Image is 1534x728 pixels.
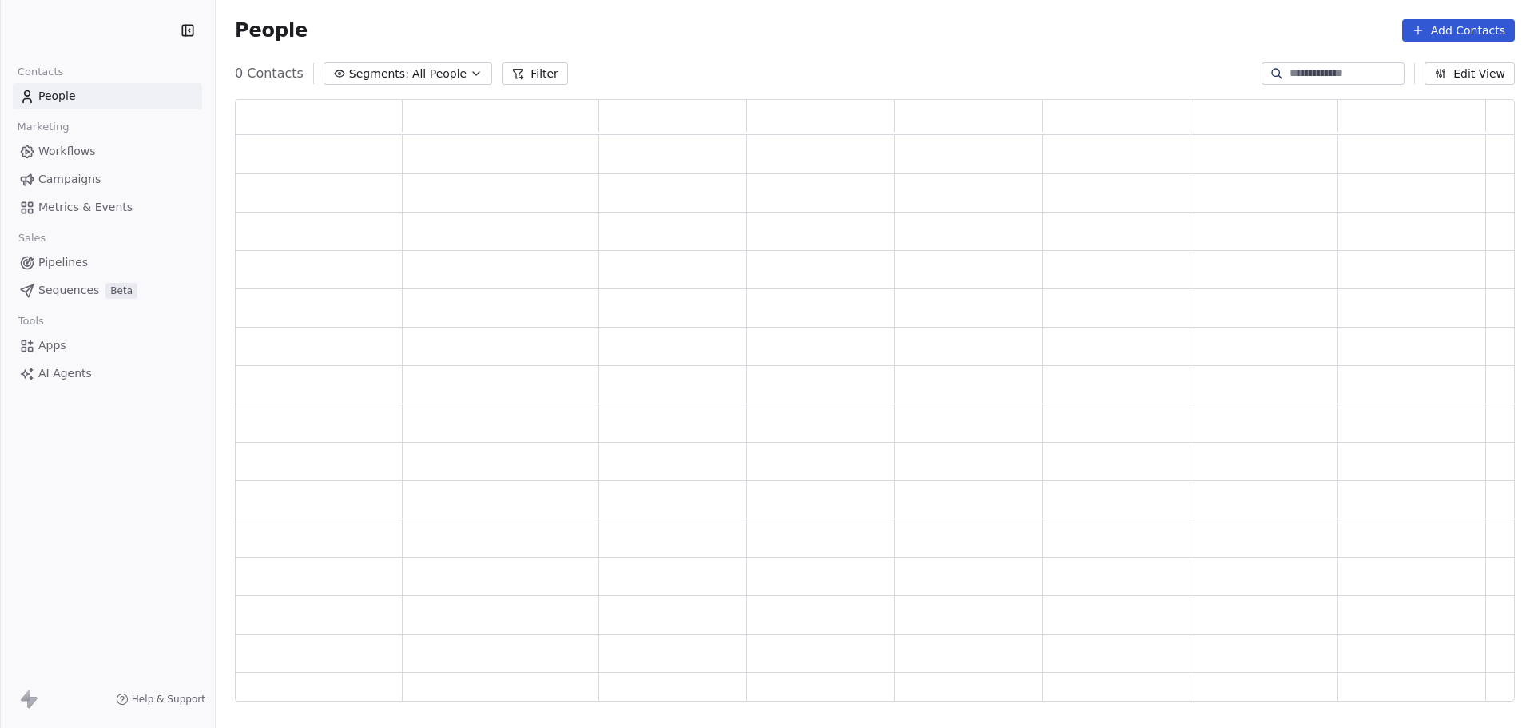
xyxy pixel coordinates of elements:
a: SequencesBeta [13,277,202,304]
span: 0 Contacts [235,64,304,83]
span: Apps [38,337,66,354]
span: All People [412,66,467,82]
span: Sequences [38,282,99,299]
span: Beta [105,283,137,299]
button: Filter [502,62,568,85]
button: Add Contacts [1402,19,1515,42]
a: Metrics & Events [13,194,202,221]
span: Campaigns [38,171,101,188]
span: Metrics & Events [38,199,133,216]
span: Help & Support [132,693,205,706]
a: Campaigns [13,166,202,193]
span: Sales [11,226,53,250]
span: Tools [11,309,50,333]
span: Marketing [10,115,76,139]
span: Contacts [10,60,70,84]
a: People [13,83,202,109]
a: Apps [13,332,202,359]
span: AI Agents [38,365,92,382]
a: Help & Support [116,693,205,706]
a: Workflows [13,138,202,165]
span: Workflows [38,143,96,160]
span: People [38,88,76,105]
button: Edit View [1425,62,1515,85]
a: Pipelines [13,249,202,276]
span: Segments: [349,66,409,82]
span: People [235,18,308,42]
span: Pipelines [38,254,88,271]
a: AI Agents [13,360,202,387]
